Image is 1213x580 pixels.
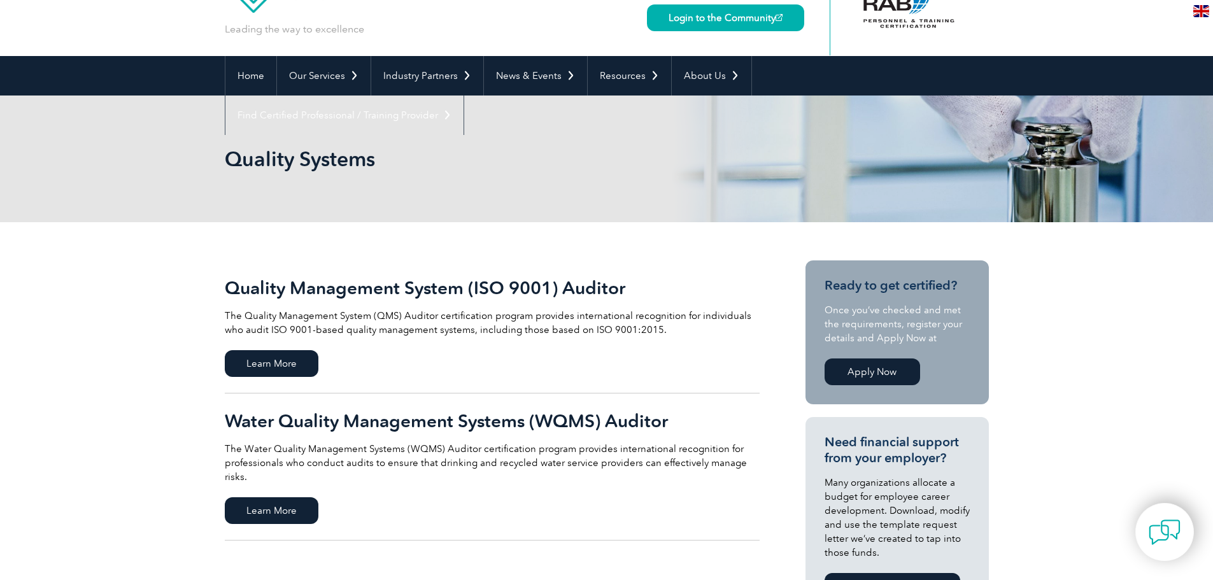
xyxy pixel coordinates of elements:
[225,411,760,431] h2: Water Quality Management Systems (WQMS) Auditor
[672,56,751,95] a: About Us
[371,56,483,95] a: Industry Partners
[225,497,318,524] span: Learn More
[225,309,760,337] p: The Quality Management System (QMS) Auditor certification program provides international recognit...
[825,476,970,560] p: Many organizations allocate a budget for employee career development. Download, modify and use th...
[225,22,364,36] p: Leading the way to excellence
[225,350,318,377] span: Learn More
[225,393,760,541] a: Water Quality Management Systems (WQMS) Auditor The Water Quality Management Systems (WQMS) Audit...
[225,146,714,171] h1: Quality Systems
[1149,516,1181,548] img: contact-chat.png
[776,14,783,21] img: open_square.png
[484,56,587,95] a: News & Events
[225,260,760,393] a: Quality Management System (ISO 9001) Auditor The Quality Management System (QMS) Auditor certific...
[825,434,970,466] h3: Need financial support from your employer?
[225,56,276,95] a: Home
[277,56,371,95] a: Our Services
[647,4,804,31] a: Login to the Community
[225,442,760,484] p: The Water Quality Management Systems (WQMS) Auditor certification program provides international ...
[825,358,920,385] a: Apply Now
[225,95,464,135] a: Find Certified Professional / Training Provider
[225,278,760,298] h2: Quality Management System (ISO 9001) Auditor
[1193,5,1209,17] img: en
[588,56,671,95] a: Resources
[825,278,970,294] h3: Ready to get certified?
[825,303,970,345] p: Once you’ve checked and met the requirements, register your details and Apply Now at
